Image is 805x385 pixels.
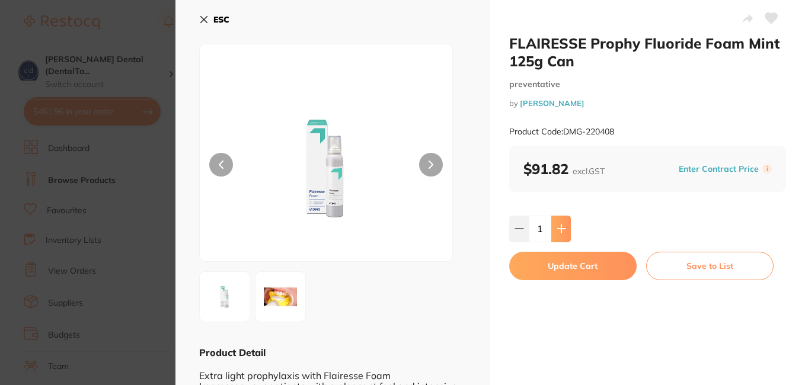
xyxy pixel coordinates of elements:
small: by [509,99,786,108]
img: MjA0MDgucG5n [250,74,402,261]
label: i [762,164,772,174]
small: preventative [509,79,786,89]
button: Save to List [646,252,774,280]
a: [PERSON_NAME] [520,98,584,108]
b: ESC [213,14,229,25]
button: ESC [199,9,229,30]
button: Enter Contract Price [675,163,762,175]
img: MjA0MDhfMi5qcGc [259,275,302,318]
img: MjA0MDgucG5n [203,275,246,318]
h2: FLAIRESSE Prophy Fluoride Foam Mint 125g Can [509,34,786,70]
small: Product Code: DMG-220408 [509,127,614,137]
b: $91.82 [523,160,605,178]
button: Update Cart [509,252,637,280]
b: Product Detail [199,346,266,358]
span: excl. GST [573,166,605,177]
